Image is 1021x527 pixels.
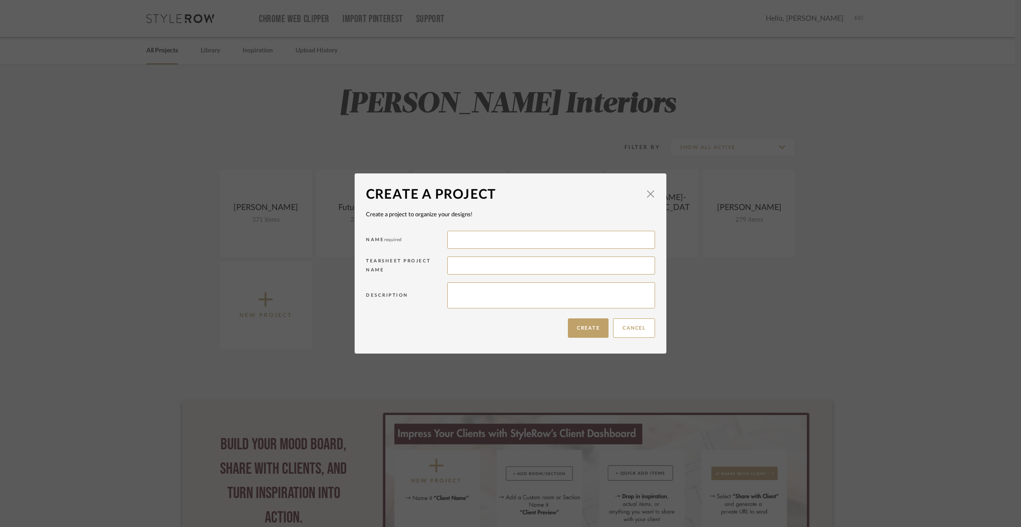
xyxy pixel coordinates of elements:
[613,318,655,338] button: Cancel
[568,318,609,338] button: Create
[366,185,642,205] div: Create a Project
[642,185,660,203] button: Close
[366,257,447,278] div: Tearsheet Project Name
[366,210,655,219] div: Create a project to organize your designs!
[384,238,402,242] span: required
[366,235,447,247] div: Name
[366,291,447,303] div: Description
